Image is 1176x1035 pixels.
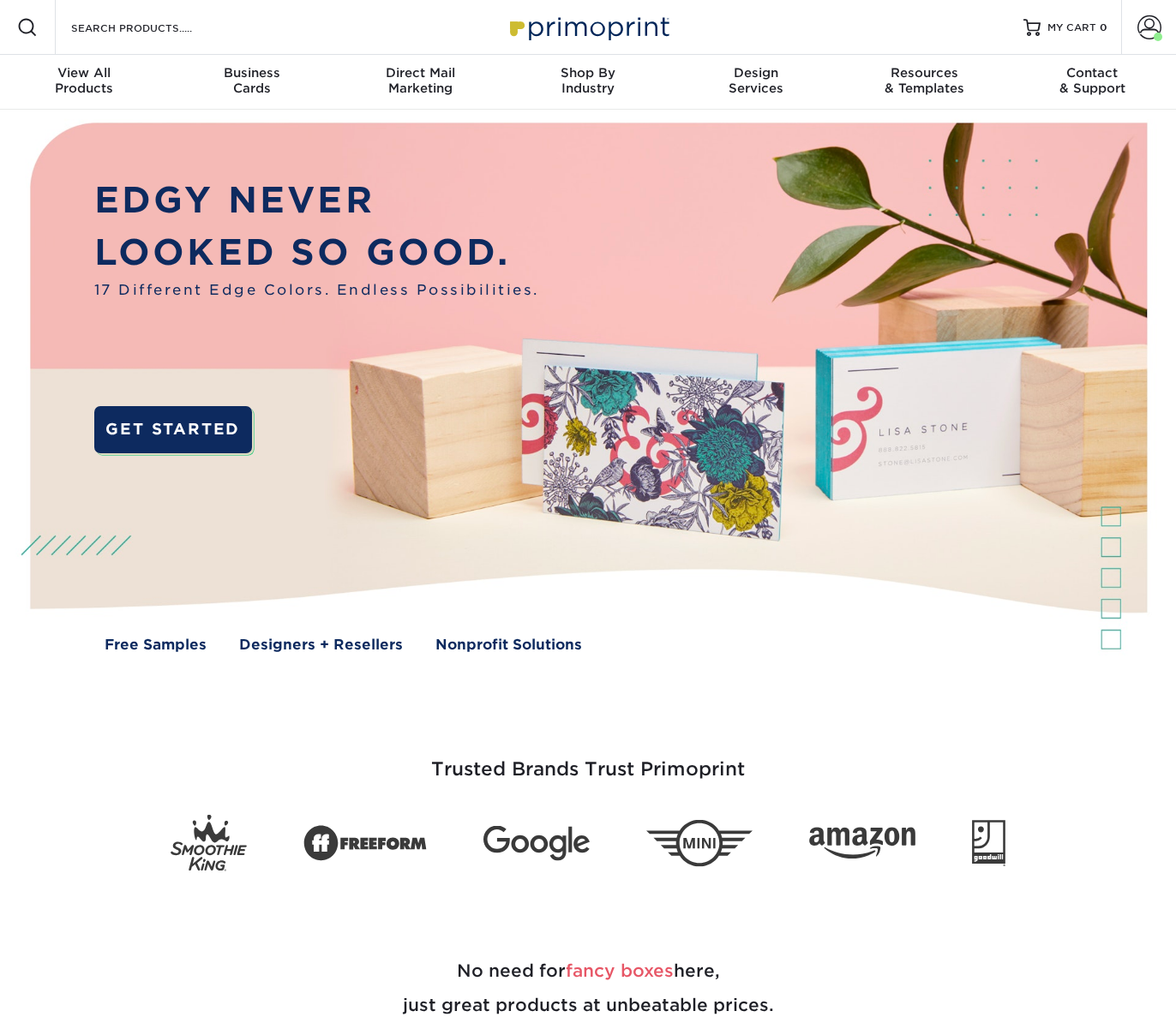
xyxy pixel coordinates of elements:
p: EDGY NEVER [94,174,539,227]
a: Shop ByIndustry [504,55,672,110]
img: Google [483,825,590,860]
img: Freeform [303,816,427,870]
span: Design [672,65,840,81]
input: SEARCH PRODUCTS..... [69,17,237,38]
img: Amazon [809,827,915,859]
span: Business [168,65,336,81]
a: Designers + Resellers [239,634,403,655]
span: 17 Different Edge Colors. Endless Possibilities. [94,279,539,301]
img: Goodwill [972,820,1005,866]
span: fancy boxes [566,960,674,981]
span: Contact [1008,65,1176,81]
a: Resources& Templates [840,55,1008,110]
div: Cards [168,65,336,96]
span: Resources [840,65,1008,81]
img: Mini [646,819,753,866]
div: Marketing [336,65,504,96]
a: Free Samples [105,634,207,655]
div: Services [672,65,840,96]
a: BusinessCards [168,55,336,110]
img: Primoprint [502,9,674,45]
span: MY CART [1047,21,1096,35]
a: Direct MailMarketing [336,55,504,110]
a: GET STARTED [94,406,252,452]
span: Shop By [504,65,672,81]
div: Industry [504,65,672,96]
p: LOOKED SO GOOD. [94,226,539,279]
div: & Support [1008,65,1176,96]
a: Contact& Support [1008,55,1176,110]
img: Smoothie King [171,815,247,872]
div: & Templates [840,65,1008,96]
a: DesignServices [672,55,840,110]
h3: Trusted Brands Trust Primoprint [87,717,1089,801]
span: Direct Mail [336,65,504,81]
span: 0 [1100,21,1107,33]
a: Nonprofit Solutions [435,634,582,655]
